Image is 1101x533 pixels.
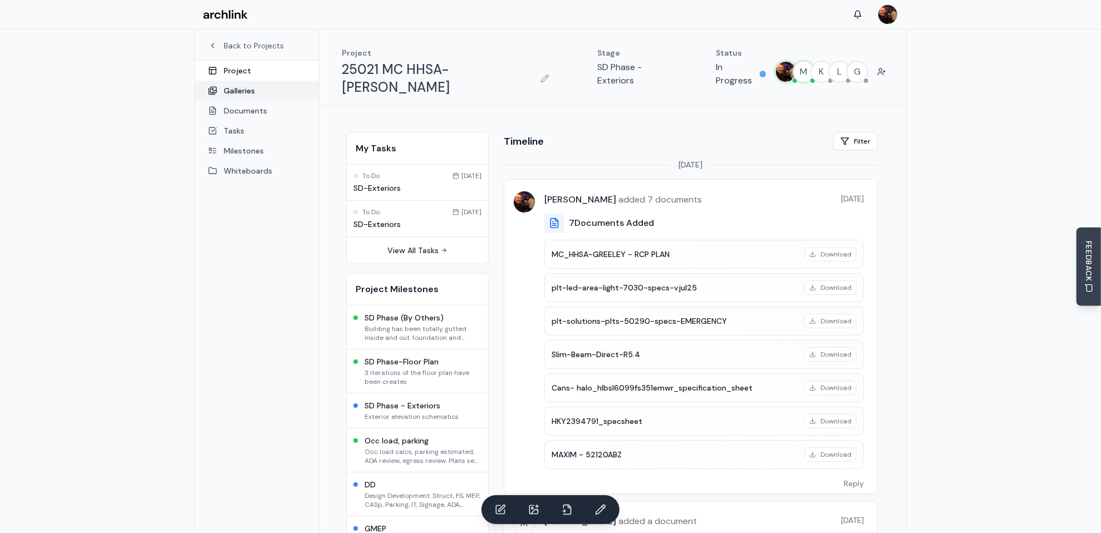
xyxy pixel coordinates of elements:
p: Project [342,47,553,58]
div: [DATE] [453,171,481,180]
span: Download [820,250,852,259]
button: Reply [830,473,877,493]
h4: MC_HHSA-GREELEY - RCP PLAN [552,249,798,260]
span: Download [820,283,852,292]
button: M [793,61,815,83]
p: Exterior elevation schematics [365,412,459,421]
span: [DATE] [841,193,864,204]
a: Documents [195,101,319,121]
span: Download [820,350,852,359]
span: K [812,62,832,82]
a: Project [195,61,319,81]
span: To Do [362,208,380,216]
span: Download [820,383,852,392]
p: In Progress [716,61,755,87]
p: Status [716,47,766,58]
h3: SD Phase (By Others) [365,312,481,323]
button: Send Feedback [1077,228,1101,306]
span: M [794,62,814,82]
span: Download [820,417,852,426]
button: Download [804,280,857,295]
h4: Slim-Beam-Direct-R5.4 [552,349,798,360]
h3: SD-Exteriors [353,182,481,194]
span: Download [820,450,852,459]
h3: 7 Documents Added [569,216,654,230]
h4: Cans- halo_hlbsl6099fs351emwr_specification_sheet [552,382,798,393]
button: MARC JONES [775,61,797,83]
span: [PERSON_NAME] [544,194,616,205]
h4: plt-solutions-plts-50290-specs-EMERGENCY [552,315,798,327]
a: Tasks [195,121,319,141]
button: L [828,61,851,83]
button: Filter [833,132,878,150]
h2: Timeline [504,134,544,149]
h4: HKY2394791_specsheet [552,416,798,427]
h4: MAXIM - 52120ABZ [552,449,798,460]
a: View All Tasks [387,245,448,256]
p: Stage [597,47,671,58]
p: Building has been totally gutted inside and out. foundation and framing - walls and roof remain. [365,324,481,342]
button: Download [804,414,857,428]
button: Download [804,381,857,395]
p: 3 iterations of the floor plan have been creates [365,368,481,386]
p: Design Development: Struct, FS, MEP, CASp, Parking, IT, Signage, ADA, Egress, Etc. [365,491,481,509]
span: added 7 documents [616,194,702,205]
h2: My Tasks [356,142,479,155]
span: [DATE] [679,159,703,170]
a: Whiteboards [195,161,319,181]
h1: 25021 MC HHSA-[PERSON_NAME] [342,61,533,96]
button: K [810,61,833,83]
h3: SD Phase-Floor Plan [365,356,481,367]
img: MARC JONES [514,191,535,213]
span: G [847,62,867,82]
div: [DATE] [453,208,481,216]
h2: Project Milestones [356,283,479,296]
a: Back to Projects [208,40,306,51]
span: To Do [362,171,380,180]
img: MARC JONES [878,5,897,24]
img: MARC JONES [776,62,796,82]
button: Download [804,247,857,261]
a: Milestones [195,141,319,161]
h3: SD Phase - Exteriors [365,400,459,411]
span: L [829,62,849,82]
button: G [846,61,868,83]
span: [DATE] [841,515,864,526]
a: Galleries [195,81,319,101]
button: Download [804,314,857,328]
button: Download [804,347,857,362]
p: Occ load calcs, parking estimated, ADA review, egress review. Plans sent to [GEOGRAPHIC_DATA] for... [365,447,481,465]
span: Download [820,317,852,325]
span: FEEDBACK [1083,241,1094,282]
span: added a document [616,515,697,527]
button: Download [804,447,857,462]
h4: plt-led-area-light-7030-specs-vjul25 [552,282,798,293]
p: SD Phase - Exteriors [597,61,671,87]
h3: Occ load, parking [365,435,481,446]
h3: DD [365,479,481,490]
h3: SD-Exteriors [353,219,481,230]
img: Archlink [203,10,248,19]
